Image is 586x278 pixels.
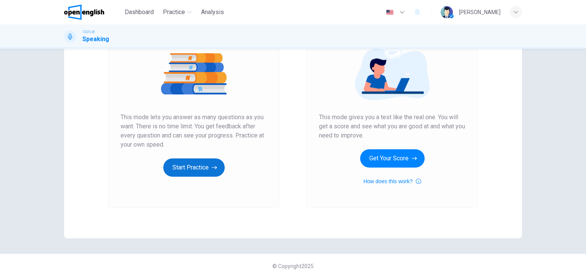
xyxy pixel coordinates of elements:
[163,8,185,17] span: Practice
[125,8,154,17] span: Dashboard
[201,8,224,17] span: Analysis
[122,5,157,19] button: Dashboard
[64,5,122,20] a: OpenEnglish logo
[441,6,453,18] img: Profile picture
[459,8,501,17] div: [PERSON_NAME]
[198,5,227,19] button: Analysis
[272,263,314,269] span: © Copyright 2025
[363,177,421,186] button: How does this work?
[64,5,104,20] img: OpenEnglish logo
[163,158,225,177] button: Start Practice
[82,29,95,35] span: TOEFL®
[360,149,425,168] button: Get Your Score
[160,5,195,19] button: Practice
[385,10,394,15] img: en
[319,113,465,140] span: This mode gives you a test like the real one. You will get a score and see what you are good at a...
[82,35,109,44] h1: Speaking
[121,113,267,149] span: This mode lets you answer as many questions as you want. There is no time limit. You get feedback...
